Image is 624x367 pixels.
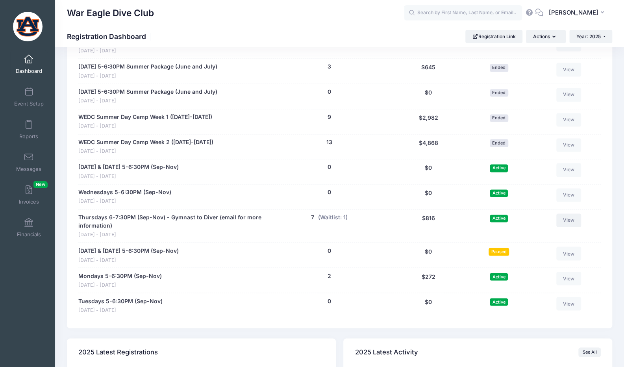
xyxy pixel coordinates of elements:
a: [DATE] 5-6:30PM Summer Package (June and July) [78,63,217,71]
a: View [556,213,581,227]
h1: Registration Dashboard [67,32,153,41]
button: 2 [327,272,331,280]
span: Dashboard [16,68,42,74]
div: $0 [392,163,465,180]
button: (Waitlist: 1) [318,213,347,222]
span: [DATE] - [DATE] [78,148,213,155]
span: Ended [490,64,508,71]
span: Active [490,215,508,222]
img: War Eagle Dive Club [13,12,43,41]
span: Reports [19,133,38,140]
span: [DATE] - [DATE] [78,97,217,105]
span: [DATE] - [DATE] [78,306,163,314]
h1: War Eagle Dive Club [67,4,154,22]
span: New [33,181,48,188]
div: $816 [392,213,465,239]
button: 7 [311,213,314,222]
a: [DATE] 5-6:30PM Summer Package (June and July) [78,88,217,96]
span: [DATE] - [DATE] [78,281,162,289]
span: Financials [17,231,41,238]
span: Year: 2025 [576,33,601,39]
a: View [556,163,581,176]
span: Active [490,164,508,172]
button: Year: 2025 [569,30,612,43]
span: Ended [490,89,508,96]
button: 0 [327,188,331,196]
span: Messages [16,166,41,172]
a: View [556,272,581,285]
button: 0 [327,88,331,96]
span: [DATE] - [DATE] [78,122,212,130]
input: Search by First Name, Last Name, or Email... [404,5,522,21]
button: 0 [327,297,331,305]
button: [PERSON_NAME] [543,4,612,22]
span: Paused [489,248,509,255]
span: [DATE] - [DATE] [78,47,242,55]
a: Event Setup [10,83,48,111]
div: $272 [392,272,465,289]
div: $0 [392,188,465,205]
a: View [556,188,581,202]
div: $0 [392,297,465,314]
a: See All [578,347,601,357]
a: Reports [10,116,48,143]
a: Mondays 5-6:30PM (Sep-Nov) [78,272,162,280]
a: [DATE] & [DATE] 5-6:30PM (Sep-Nov) [78,247,179,255]
span: Active [490,273,508,280]
a: Financials [10,214,48,241]
a: WEDC Summer Day Camp Week 2 ([DATE]-[DATE]) [78,138,213,146]
div: $0 [392,88,465,105]
div: $645 [392,63,465,80]
span: Active [490,298,508,306]
span: [DATE] - [DATE] [78,198,171,205]
span: Ended [490,139,508,146]
a: Wednesdays 5-6:30PM (Sep-Nov) [78,188,171,196]
span: Active [490,189,508,197]
span: [PERSON_NAME] [548,8,598,17]
span: Ended [490,114,508,122]
a: View [556,297,581,310]
div: $0 [392,247,465,263]
a: Registration Link [465,30,522,43]
button: 9 [327,113,331,121]
a: View [556,138,581,152]
span: [DATE] - [DATE] [78,231,263,239]
span: Event Setup [14,100,44,107]
h4: 2025 Latest Registrations [78,341,158,363]
a: View [556,247,581,260]
button: 13 [326,138,332,146]
a: WEDC Summer Day Camp Week 1 ([DATE]-[DATE]) [78,113,212,121]
a: View [556,113,581,126]
span: Invoices [19,198,39,205]
a: View [556,63,581,76]
button: 0 [327,163,331,171]
a: [DATE] & [DATE] 5-6:30PM (Sep-Nov) [78,163,179,171]
button: 3 [327,63,331,71]
span: [DATE] - [DATE] [78,72,217,80]
div: $4,868 [392,138,465,155]
a: Tuesdays 5-6:30PM (Sep-Nov) [78,297,163,305]
a: Thursdays 6-7:30PM (Sep-Nov) - Gymnast to Diver (email for more information) [78,213,263,230]
span: [DATE] - [DATE] [78,173,179,180]
button: 0 [327,247,331,255]
div: $2,982 [392,113,465,130]
button: Actions [526,30,565,43]
h4: 2025 Latest Activity [355,341,418,363]
a: Messages [10,148,48,176]
a: Dashboard [10,50,48,78]
a: View [556,88,581,101]
a: InvoicesNew [10,181,48,209]
span: [DATE] - [DATE] [78,256,179,264]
